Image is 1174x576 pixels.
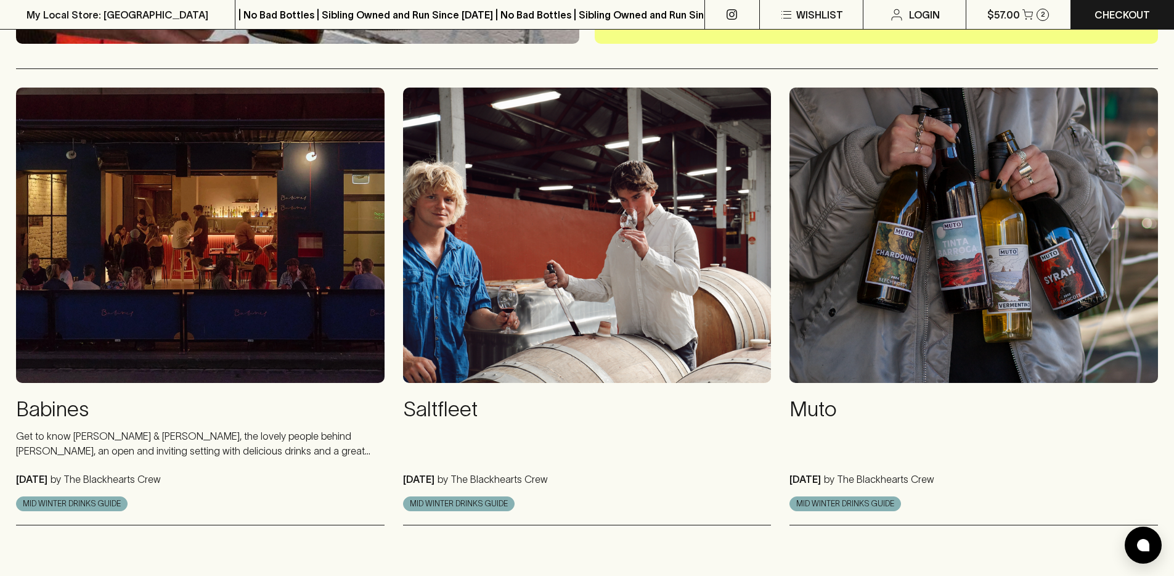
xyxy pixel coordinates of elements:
[1041,11,1045,18] p: 2
[16,474,47,485] p: [DATE]
[987,7,1020,22] p: $57.00
[1137,539,1149,551] img: bubble-icon
[16,88,385,382] img: Screenshot 2025-08-08 at 12.13.14 pm.png
[47,474,161,485] p: by The Blackhearts Crew
[403,88,772,382] img: Screenshot 2025-08-08 at 12.02.48 pm.png
[789,88,1158,382] img: Screenshot 2025-08-08 at 11.59.20 am.png
[403,474,434,485] p: [DATE]
[789,397,1158,422] h4: Muto
[434,474,548,485] p: by The Blackhearts Crew
[909,7,940,22] p: Login
[821,474,934,485] p: by The Blackhearts Crew
[17,498,127,510] span: MID WINTER DRINKS GUIDE
[16,88,385,525] a: BabinesGet to know [PERSON_NAME] & [PERSON_NAME], the lovely people behind [PERSON_NAME], an open...
[404,498,514,510] span: MID WINTER DRINKS GUIDE
[26,7,208,22] p: My Local Store: [GEOGRAPHIC_DATA]
[790,498,900,510] span: MID WINTER DRINKS GUIDE
[796,7,843,22] p: Wishlist
[403,88,772,525] a: Saltfleet[DATE]by The Blackhearts CrewMID WINTER DRINKS GUIDE
[403,397,772,422] h4: Saltfleet
[789,88,1158,525] a: Muto[DATE]by The Blackhearts CrewMID WINTER DRINKS GUIDE
[16,429,385,458] p: Get to know [PERSON_NAME] & [PERSON_NAME], the lovely people behind [PERSON_NAME], an open and in...
[1095,7,1150,22] p: Checkout
[789,474,821,485] p: [DATE]
[16,397,385,422] h4: Babines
